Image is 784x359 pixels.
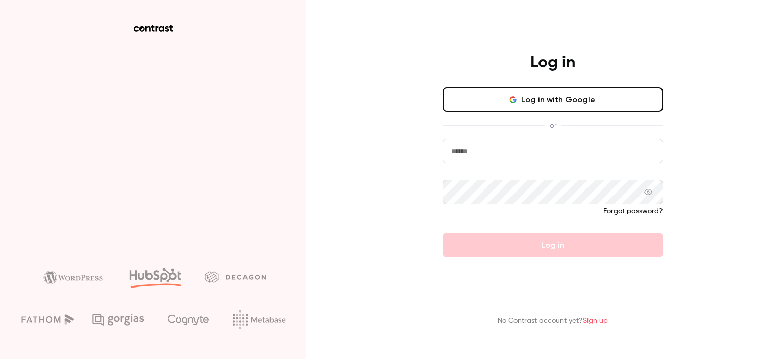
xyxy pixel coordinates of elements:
h4: Log in [530,53,575,73]
img: decagon [205,271,266,282]
a: Sign up [583,317,608,324]
button: Log in with Google [443,87,663,112]
span: or [545,120,561,131]
p: No Contrast account yet? [498,316,608,326]
a: Forgot password? [603,208,663,215]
